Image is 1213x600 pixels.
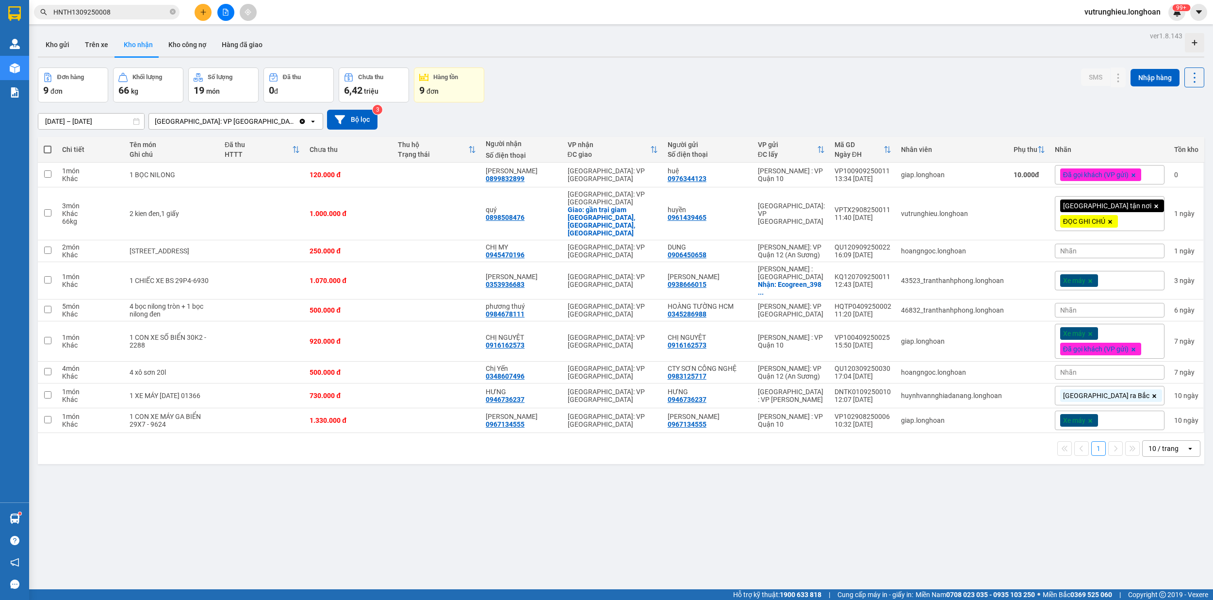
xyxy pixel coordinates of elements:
[62,388,120,396] div: 1 món
[1195,8,1203,17] span: caret-down
[1186,445,1194,452] svg: open
[1183,417,1198,424] span: ngày
[486,140,557,148] div: Người nhận
[398,150,468,158] div: Trạng thái
[1174,392,1198,400] div: 10
[1060,306,1077,314] span: Nhãn
[170,8,176,17] span: close-circle
[1037,593,1040,597] span: ⚪️
[486,372,525,380] div: 0348607496
[62,310,120,318] div: Khác
[668,167,748,175] div: huệ
[40,9,47,16] span: search
[668,413,748,420] div: ĐỨC QUANG
[283,74,301,81] div: Đã thu
[10,39,20,49] img: warehouse-icon
[62,202,120,210] div: 3 món
[1174,306,1198,314] div: 6
[10,580,19,589] span: message
[344,84,362,96] span: 6,42
[62,167,120,175] div: 1 món
[38,33,77,56] button: Kho gửi
[829,589,830,600] span: |
[419,84,425,96] span: 9
[758,302,825,318] div: [PERSON_NAME]: VP [GEOGRAPHIC_DATA]
[758,365,825,380] div: [PERSON_NAME]: VP Quận 12 (An Sương)
[1174,337,1198,345] div: 7
[222,9,229,16] span: file-add
[568,365,658,380] div: [GEOGRAPHIC_DATA]: VP [GEOGRAPHIC_DATA]
[668,141,748,149] div: Người gửi
[65,19,199,30] span: Ngày in phiếu: 14:26 ngày
[118,84,129,96] span: 66
[758,265,825,281] div: [PERSON_NAME] : [GEOGRAPHIC_DATA]
[18,512,21,515] sup: 1
[62,302,120,310] div: 5 món
[62,243,120,251] div: 2 món
[130,368,215,376] div: 4 xô sơn 20l
[1063,276,1085,285] span: Xe máy
[835,388,891,396] div: DNTK0109250010
[830,137,896,163] th: Toggle SortBy
[57,74,84,81] div: Đơn hàng
[1180,210,1195,217] span: ngày
[758,243,825,259] div: [PERSON_NAME]: VP Quận 12 (An Sương)
[901,337,1004,345] div: giap.longhoan
[1180,306,1195,314] span: ngày
[668,214,706,221] div: 0961439465
[298,117,306,125] svg: Clear value
[4,59,147,72] span: Mã đơn: VPTX1309250013
[901,247,1004,255] div: hoangngoc.longhoan
[1131,69,1180,86] button: Nhập hàng
[668,310,706,318] div: 0345286988
[901,392,1004,400] div: huynhvannghiadanang.longhoan
[835,214,891,221] div: 11:40 [DATE]
[835,175,891,183] div: 13:34 [DATE]
[668,206,748,214] div: huyền
[62,175,120,183] div: Khác
[835,333,891,341] div: VP100409250025
[758,150,817,158] div: ĐC lấy
[309,117,317,125] svg: open
[310,306,388,314] div: 500.000 đ
[1174,171,1198,179] div: 0
[1063,329,1085,338] span: Xe máy
[1119,589,1121,600] span: |
[217,4,234,21] button: file-add
[398,141,468,149] div: Thu hộ
[486,273,557,281] div: Đoàn Ngọc Hải
[1180,337,1195,345] span: ngày
[901,368,1004,376] div: hoangngoc.longhoan
[835,206,891,214] div: VPTX2908250011
[486,214,525,221] div: 0898508476
[1070,591,1112,599] strong: 0369 525 060
[916,589,1035,600] span: Miền Nam
[130,171,215,179] div: 1 BỌC NILONG
[62,281,120,288] div: Khác
[1180,247,1195,255] span: ngày
[563,137,663,163] th: Toggle SortBy
[668,365,748,372] div: CTY SƠN CÔNG NGHỆ
[50,87,63,95] span: đơn
[486,413,557,420] div: ĐỨC QUANG
[568,167,658,183] div: [GEOGRAPHIC_DATA]: VP [GEOGRAPHIC_DATA]
[310,146,388,153] div: Chưa thu
[668,273,748,281] div: Đoàn Thu Trang
[1091,441,1106,456] button: 1
[130,413,215,428] div: 1 CON XE MÁY GA BIỂN 29X7 - 9624
[568,413,658,428] div: [GEOGRAPHIC_DATA]: VP [GEOGRAPHIC_DATA]
[835,167,891,175] div: VP100909250011
[901,306,1004,314] div: 46832_tranthanhphong.longhoan
[835,273,891,281] div: KQ120709250011
[568,273,658,288] div: [GEOGRAPHIC_DATA]: VP [GEOGRAPHIC_DATA]
[568,333,658,349] div: [GEOGRAPHIC_DATA]: VP [GEOGRAPHIC_DATA]
[835,341,891,349] div: 15:50 [DATE]
[310,392,388,400] div: 730.000 đ
[668,388,748,396] div: HƯNG
[130,392,215,400] div: 1 XE MÁY 29BA 01366
[130,210,215,217] div: 2 kien đen,1 giấy
[274,87,278,95] span: đ
[668,150,748,158] div: Số điện thoại
[1174,146,1198,153] div: Tồn kho
[68,4,196,17] strong: PHIẾU DÁN LÊN HÀNG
